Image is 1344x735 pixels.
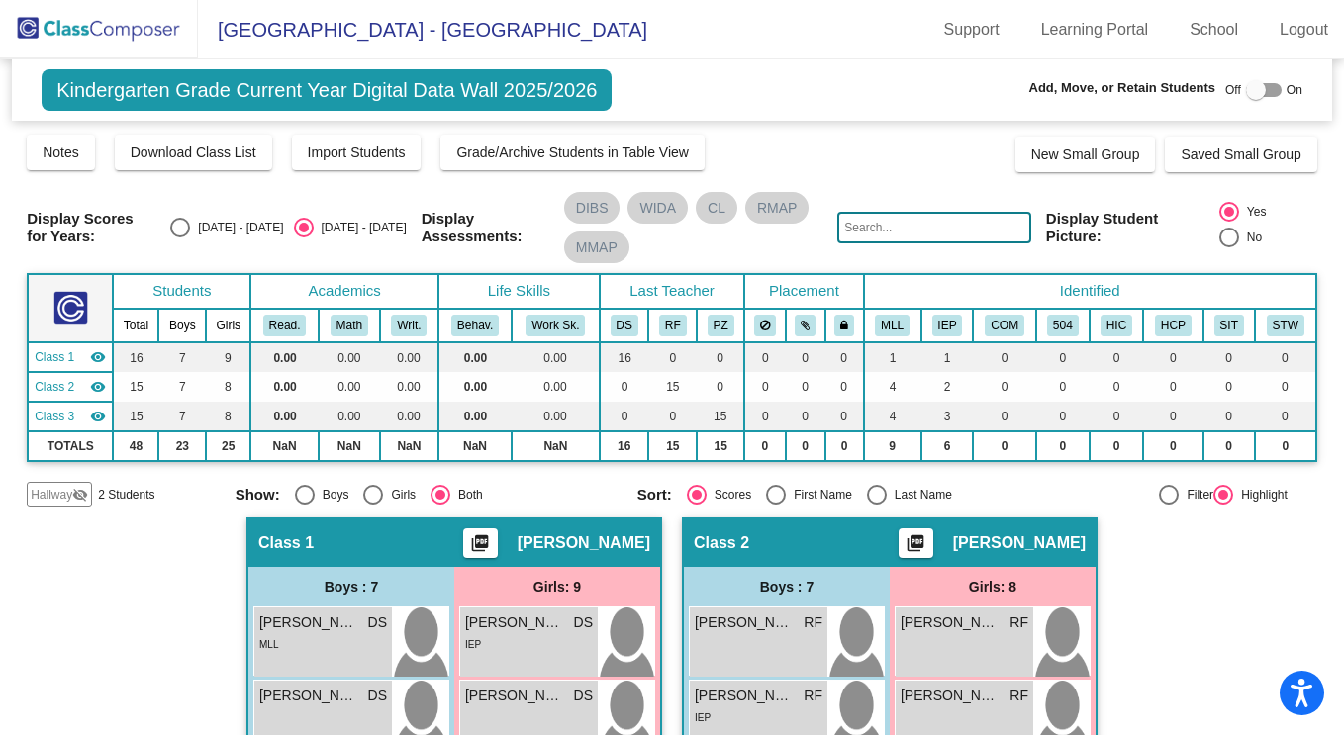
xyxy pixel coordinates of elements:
td: 0 [1143,372,1202,402]
th: Multilingual Learner [864,309,921,342]
mat-chip: RMAP [745,192,809,224]
td: 15 [648,431,697,461]
span: [PERSON_NAME] [953,533,1086,553]
span: Saved Small Group [1181,146,1300,162]
button: HIC [1101,315,1132,336]
td: 0 [1090,431,1144,461]
span: New Small Group [1031,146,1140,162]
span: On [1287,81,1302,99]
td: 0.00 [438,402,512,431]
button: DS [611,315,638,336]
td: 0 [786,342,825,372]
th: Students [113,274,250,309]
td: 0 [973,372,1036,402]
td: 7 [158,342,206,372]
mat-radio-group: Select an option [170,218,406,237]
mat-chip: WIDA [627,192,688,224]
td: 0 [1036,431,1090,461]
th: Keep with students [786,309,825,342]
mat-icon: picture_as_pdf [904,533,927,561]
span: RF [1009,612,1028,633]
div: Girls: 9 [454,567,660,606]
button: Math [331,315,368,336]
mat-radio-group: Select an option [1219,202,1317,253]
mat-radio-group: Select an option [637,485,1024,505]
span: [PERSON_NAME] [901,612,1000,633]
td: NaN [250,431,319,461]
td: 16 [113,342,158,372]
div: [DATE] - [DATE] [314,219,407,236]
td: 0 [1203,402,1255,431]
span: MLL [259,639,278,650]
td: 0.00 [250,402,319,431]
td: 0 [1203,431,1255,461]
td: 0 [648,342,697,372]
span: Notes [43,144,79,160]
th: Debra Stone [600,309,649,342]
td: 0 [786,372,825,402]
span: [PERSON_NAME] [259,686,358,706]
a: Learning Portal [1025,14,1165,46]
td: 9 [206,342,250,372]
td: 0 [1255,402,1316,431]
td: 16 [600,431,649,461]
button: SIT [1214,315,1244,336]
td: 0 [744,431,785,461]
td: 16 [600,342,649,372]
td: 25 [206,431,250,461]
div: Highlight [1233,486,1288,504]
th: Last Teacher [600,274,744,309]
div: Last Name [887,486,952,504]
td: 9 [864,431,921,461]
td: 8 [206,372,250,402]
td: 3 [921,402,974,431]
span: Show: [236,486,280,504]
button: Notes [27,135,95,170]
td: 0 [1090,402,1144,431]
a: Support [928,14,1015,46]
td: 0 [1036,402,1090,431]
th: Academics [250,274,438,309]
th: Penny Zimmerman [697,309,744,342]
span: Display Scores for Years: [27,210,155,245]
td: 0.00 [380,342,438,372]
span: DS [574,612,593,633]
th: Life Skills [438,274,600,309]
td: 0 [744,342,785,372]
a: School [1174,14,1254,46]
button: Saved Small Group [1165,137,1316,172]
button: MLL [875,315,910,336]
span: Off [1225,81,1241,99]
td: 0 [825,431,864,461]
span: [GEOGRAPHIC_DATA] - [GEOGRAPHIC_DATA] [198,14,647,46]
span: Class 3 [35,408,74,425]
td: 15 [648,372,697,402]
span: IEP [465,639,481,650]
td: 0 [973,431,1036,461]
td: 0.00 [512,342,600,372]
th: Keep away students [744,309,785,342]
span: Class 2 [35,378,74,396]
button: New Small Group [1015,137,1156,172]
td: 0.00 [250,372,319,402]
mat-chip: MMAP [564,231,629,263]
span: 2 Students [98,486,154,504]
button: Download Class List [115,135,272,170]
span: RF [804,612,822,633]
button: STW [1267,315,1304,336]
button: HCP [1155,315,1192,336]
td: 0 [973,402,1036,431]
td: 0.00 [438,372,512,402]
td: 0.00 [250,342,319,372]
td: 0 [825,402,864,431]
td: 0 [1090,342,1144,372]
td: 15 [697,402,744,431]
td: 0 [1203,342,1255,372]
a: Logout [1264,14,1344,46]
td: 0.00 [319,402,380,431]
td: 23 [158,431,206,461]
td: 6 [921,431,974,461]
td: 0 [697,372,744,402]
td: 0.00 [380,402,438,431]
th: Keep with teacher [825,309,864,342]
